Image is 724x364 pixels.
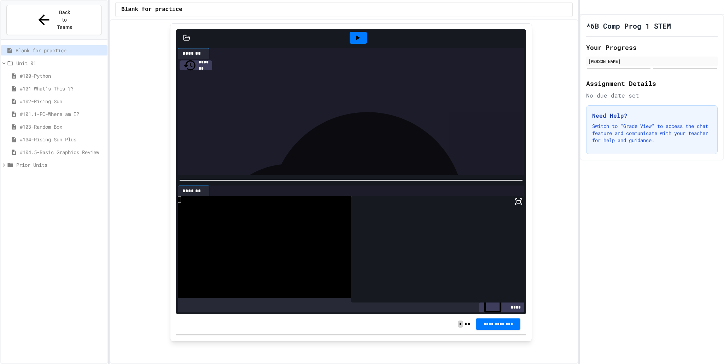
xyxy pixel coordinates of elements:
span: Blank for practice [121,5,182,14]
span: #102-Rising Sun [20,98,105,105]
h2: Your Progress [586,42,718,52]
button: Back to Teams [6,5,102,35]
span: #103-Random Box [20,123,105,130]
span: #104-Rising Sun Plus [20,136,105,143]
span: Unit 01 [16,59,105,67]
span: Back to Teams [56,9,73,31]
h3: Need Help? [592,111,712,120]
div: [PERSON_NAME] [588,58,716,64]
span: #101-What's This ?? [20,85,105,92]
span: Prior Units [16,161,105,169]
div: No due date set [586,91,718,100]
span: Blank for practice [16,47,105,54]
h1: *6B Comp Prog 1 STEM [586,21,671,31]
p: Switch to "Grade View" to access the chat feature and communicate with your teacher for help and ... [592,123,712,144]
span: #101.1-PC-Where am I? [20,110,105,118]
span: #100-Python [20,72,105,80]
span: #104.5-Basic Graphics Review [20,148,105,156]
h2: Assignment Details [586,78,718,88]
